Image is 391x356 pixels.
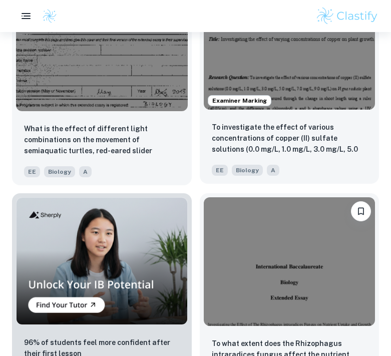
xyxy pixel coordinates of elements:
img: Thumbnail [16,197,188,325]
p: To investigate the effect of various concentrations of copper (II) sulfate solutions (0.0 mg/L, 1... [212,122,367,156]
img: Biology EE example thumbnail: To what extent does the Rhizophagus intr [204,197,375,326]
span: Biology [232,165,263,176]
a: Clastify logo [36,9,57,24]
span: Examiner Marking [208,96,271,105]
button: Please log in to bookmark exemplars [351,201,371,221]
img: Clastify logo [42,9,57,24]
img: Clastify logo [315,6,379,26]
p: What is the effect of different light combinations on the movement of semiaquatic turtles, red-ea... [24,123,180,157]
span: EE [24,166,40,177]
span: A [267,165,279,176]
span: EE [212,165,228,176]
span: A [79,166,92,177]
span: Biology [44,166,75,177]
